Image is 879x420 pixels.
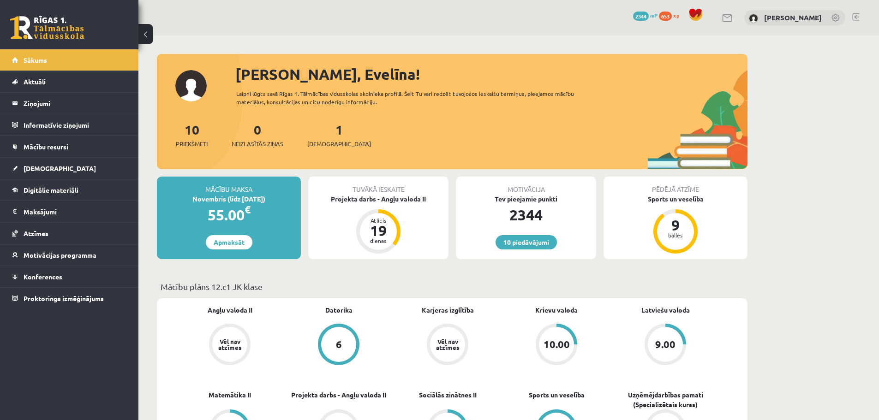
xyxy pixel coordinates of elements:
span: 653 [659,12,672,21]
a: 0Neizlasītās ziņas [232,121,283,148]
span: Proktoringa izmēģinājums [24,294,104,302]
a: 9.00 [611,324,720,367]
span: € [245,203,251,216]
span: Atzīmes [24,229,48,237]
div: 19 [365,223,392,238]
span: mP [650,12,658,19]
a: Aktuāli [12,71,127,92]
a: Motivācijas programma [12,244,127,266]
div: [PERSON_NAME], Evelīna! [235,63,747,85]
a: Konferences [12,266,127,287]
img: Evelīna Keiša [749,14,758,23]
a: Krievu valoda [535,305,578,315]
a: Vēl nav atzīmes [175,324,284,367]
a: 10.00 [502,324,611,367]
div: 9.00 [655,339,676,349]
a: Datorika [325,305,353,315]
p: Mācību plāns 12.c1 JK klase [161,280,744,293]
legend: Maksājumi [24,201,127,222]
div: 10.00 [544,339,570,349]
a: Projekta darbs - Angļu valoda II Atlicis 19 dienas [308,194,448,255]
legend: Informatīvie ziņojumi [24,114,127,136]
span: Motivācijas programma [24,251,96,259]
a: Apmaksāt [206,235,252,249]
a: Vēl nav atzīmes [393,324,502,367]
a: Sociālās zinātnes II [419,390,477,400]
div: Vēl nav atzīmes [217,338,243,350]
div: Motivācija [456,177,596,194]
a: Rīgas 1. Tālmācības vidusskola [10,16,84,39]
div: dienas [365,238,392,243]
span: Mācību resursi [24,142,68,151]
span: Konferences [24,272,62,281]
div: 2344 [456,204,596,226]
div: Atlicis [365,218,392,223]
a: Mācību resursi [12,136,127,157]
span: Neizlasītās ziņas [232,139,283,148]
span: xp [673,12,679,19]
div: 55.00 [157,204,301,226]
span: [DEMOGRAPHIC_DATA] [24,164,96,172]
a: Maksājumi [12,201,127,222]
a: Latviešu valoda [641,305,690,315]
a: Proktoringa izmēģinājums [12,288,127,309]
a: 2344 mP [633,12,658,19]
span: Digitālie materiāli [24,186,78,194]
div: Novembris (līdz [DATE]) [157,194,301,204]
span: Sākums [24,56,47,64]
a: [DEMOGRAPHIC_DATA] [12,158,127,179]
div: Tev pieejamie punkti [456,194,596,204]
span: [DEMOGRAPHIC_DATA] [307,139,371,148]
a: Angļu valoda II [208,305,252,315]
div: 6 [336,339,342,349]
div: Pēdējā atzīme [604,177,747,194]
a: 10Priekšmeti [176,121,208,148]
a: Sākums [12,49,127,71]
div: Tuvākā ieskaite [308,177,448,194]
a: Projekta darbs - Angļu valoda II [291,390,386,400]
span: Aktuāli [24,77,46,86]
a: 653 xp [659,12,684,19]
a: Matemātika II [209,390,251,400]
a: Informatīvie ziņojumi [12,114,127,136]
span: Priekšmeti [176,139,208,148]
a: Sports un veselība [529,390,585,400]
div: Laipni lūgts savā Rīgas 1. Tālmācības vidusskolas skolnieka profilā. Šeit Tu vari redzēt tuvojošo... [236,89,591,106]
a: Ziņojumi [12,93,127,114]
a: Atzīmes [12,223,127,244]
a: Uzņēmējdarbības pamati (Specializētais kurss) [611,390,720,409]
div: Sports un veselība [604,194,747,204]
div: 9 [662,218,689,232]
span: 2344 [633,12,649,21]
a: 1[DEMOGRAPHIC_DATA] [307,121,371,148]
div: Vēl nav atzīmes [435,338,460,350]
div: Projekta darbs - Angļu valoda II [308,194,448,204]
div: Mācību maksa [157,177,301,194]
a: Digitālie materiāli [12,179,127,201]
a: [PERSON_NAME] [764,13,822,22]
a: 10 piedāvājumi [496,235,557,249]
div: balles [662,232,689,238]
a: Sports un veselība 9 balles [604,194,747,255]
legend: Ziņojumi [24,93,127,114]
a: Karjeras izglītība [422,305,474,315]
a: 6 [284,324,393,367]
